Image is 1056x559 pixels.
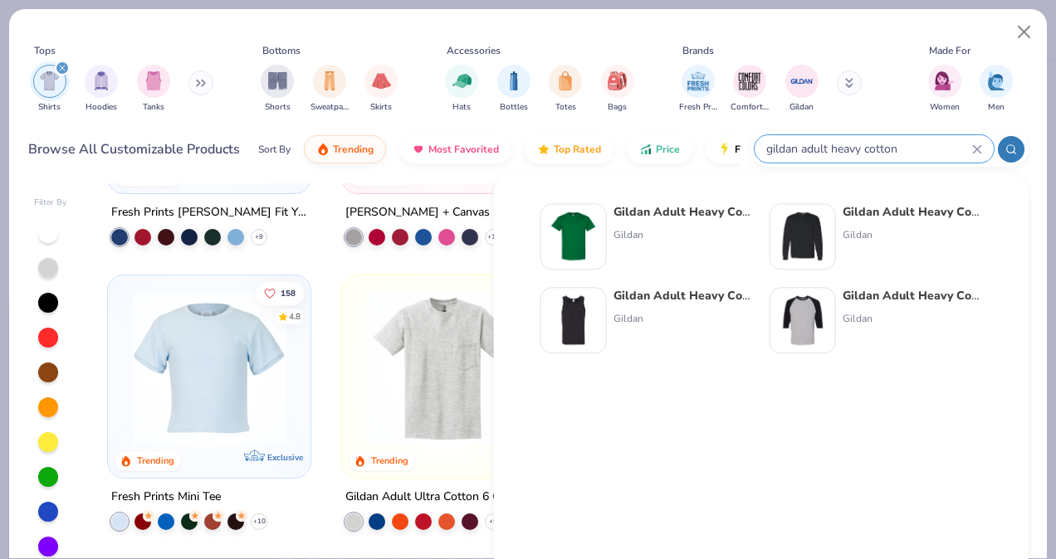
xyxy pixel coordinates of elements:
div: Browse All Customizable Products [28,139,240,159]
div: filter for Tanks [137,65,170,114]
div: [PERSON_NAME] + Canvas [DEMOGRAPHIC_DATA]' Slouchy T-Shirt [345,202,541,222]
span: Top Rated [554,143,601,156]
button: Like [257,281,305,304]
button: Price [627,135,692,163]
button: filter button [679,65,717,114]
div: Gildan [843,311,982,326]
span: Sweatpants [310,101,349,114]
img: Men Image [987,71,1005,90]
span: 158 [281,289,296,297]
div: 5.3 Oz. Tank [614,287,753,304]
div: filter for Gildan [785,65,819,114]
button: filter button [310,65,349,114]
span: Bottles [500,101,528,114]
div: filter for Bottles [497,65,530,114]
div: Gildan Adult Ultra Cotton 6 Oz. Pocket T-Shirt [345,486,541,507]
div: filter for Shirts [33,65,66,114]
button: Top Rated [525,135,614,163]
div: Fresh Prints Mini Tee [111,486,221,507]
div: Gildan [614,311,753,326]
span: Trending [333,143,374,156]
img: Hoodies Image [92,71,110,90]
div: filter for Women [928,65,961,114]
div: filter for Sweatpants [310,65,349,114]
button: filter button [928,65,961,114]
button: Trending [304,135,386,163]
button: filter button [261,65,294,114]
img: Tanks Image [144,71,163,90]
button: filter button [980,65,1013,114]
button: Fresh Prints Flash [706,135,897,163]
button: filter button [445,65,478,114]
img: trending.gif [316,143,330,156]
span: Skirts [370,101,392,114]
img: Totes Image [556,71,574,90]
img: Fresh Prints Image [686,69,711,94]
strong: Gildan Adult Heavy Cotton [843,288,994,304]
div: filter for Shorts [261,65,294,114]
img: dcfe7741-dfbe-4acc-ad9a-3b0f92b71621 [125,291,294,444]
strong: Gildan Adult Heavy Cotton [614,204,765,220]
button: Most Favorited [399,135,511,163]
div: 5.3 Oz. Long-Sleeve T-Shirt [843,203,982,221]
div: Fresh Prints [PERSON_NAME] Fit Y2K Shirt [111,202,307,222]
button: filter button [137,65,170,114]
span: Totes [555,101,576,114]
div: filter for Skirts [364,65,398,114]
div: filter for Fresh Prints [679,65,717,114]
img: TopRated.gif [537,143,550,156]
div: filter for Hats [445,65,478,114]
strong: Gildan Adult Heavy Cotton [843,204,994,220]
img: 9278ce09-0d59-4a10-a90b-5020d43c2e95 [777,294,829,346]
button: filter button [731,65,769,114]
div: ™ 5.3 Oz. 3/4-Raglan Sleeve T-Shirt [843,287,982,304]
span: Most Favorited [428,143,499,156]
button: filter button [364,65,398,114]
span: Exclusive [267,451,303,462]
img: 88a44a92-e2a5-4f89-8212-3978ff1d2bb4 [548,294,599,346]
button: filter button [33,65,66,114]
span: Women [930,101,960,114]
img: 77eabb68-d7c7-41c9-adcb-b25d48f707fa [359,291,528,444]
div: filter for Totes [549,65,582,114]
div: Filter By [34,197,67,209]
input: Try "T-Shirt" [765,139,972,158]
div: Accessories [447,43,501,58]
span: Comfort Colors [731,101,769,114]
span: Gildan [790,101,814,114]
img: Hats Image [452,71,472,90]
img: Shorts Image [268,71,287,90]
img: Skirts Image [372,71,391,90]
div: T-Shirt [614,203,753,221]
div: filter for Hoodies [85,65,118,114]
span: Bags [608,101,627,114]
button: filter button [601,65,634,114]
span: Hats [452,101,471,114]
img: Gildan Image [790,69,814,94]
span: Shirts [38,101,61,114]
div: filter for Bags [601,65,634,114]
img: Bottles Image [505,71,523,90]
div: 4.8 [290,310,301,323]
div: Gildan [843,227,982,242]
span: + 11 [487,231,500,241]
button: filter button [549,65,582,114]
button: filter button [497,65,530,114]
div: Sort By [258,142,291,157]
span: Tanks [143,101,164,114]
img: Comfort Colors Image [737,69,762,94]
div: Tops [34,43,56,58]
img: most_fav.gif [412,143,425,156]
div: Brands [682,43,714,58]
div: filter for Men [980,65,1013,114]
span: Hoodies [86,101,117,114]
img: Shirts Image [40,71,59,90]
button: filter button [785,65,819,114]
strong: Gildan Adult Heavy Cotton [614,288,765,304]
img: Bags Image [608,71,626,90]
span: + 10 [253,516,266,526]
img: eeb6cdad-aebe-40d0-9a4b-833d0f822d02 [777,211,829,262]
img: Women Image [935,71,954,90]
span: Fresh Prints [679,101,717,114]
span: Shorts [265,101,291,114]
